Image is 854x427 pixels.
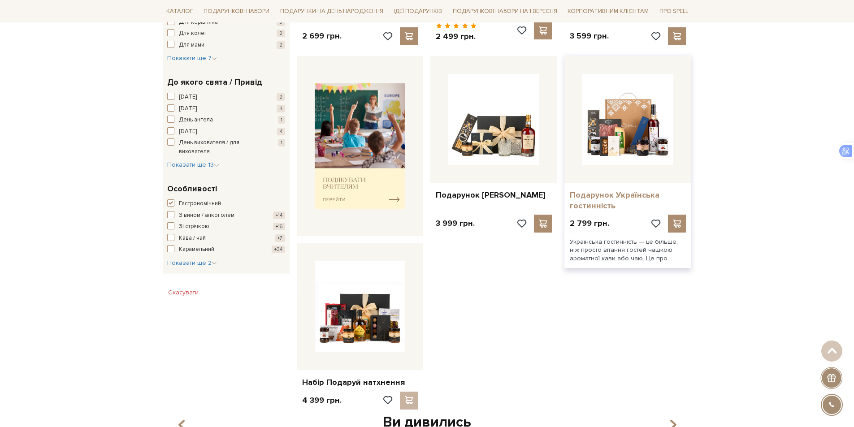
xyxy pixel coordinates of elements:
[179,211,234,220] span: З вином / алкоголем
[167,183,217,195] span: Особливості
[167,222,285,231] button: Зі стрічкою +16
[179,234,206,243] span: Кава / чай
[570,218,609,229] p: 2 799 грн.
[302,31,342,41] p: 2 699 грн.
[179,29,207,38] span: Для колег
[179,127,197,136] span: [DATE]
[200,4,273,18] a: Подарункові набори
[167,76,262,88] span: До якого свята / Привід
[277,4,387,18] a: Подарунки на День народження
[436,218,475,229] p: 3 999 грн.
[302,395,342,405] p: 4 399 грн.
[570,190,686,211] a: Подарунок Українська гостинність
[179,104,197,113] span: [DATE]
[273,211,285,219] span: +14
[167,138,285,156] button: День вихователя / для вихователя 1
[167,234,285,243] button: Кава / чай +7
[179,138,260,156] span: День вихователя / для вихователя
[390,4,446,18] a: Ідеї подарунків
[278,139,285,147] span: 1
[167,104,285,113] button: [DATE] 3
[167,127,285,136] button: [DATE] 4
[167,29,285,38] button: Для колег 2
[167,54,217,62] span: Показати ще 7
[163,4,197,18] a: Каталог
[449,4,561,19] a: Подарункові набори на 1 Вересня
[167,54,217,63] button: Показати ще 7
[436,31,477,42] p: 2 499 грн.
[315,83,406,209] img: banner
[179,41,204,50] span: Для мами
[179,222,209,231] span: Зі стрічкою
[167,245,285,254] button: Карамельний +34
[275,234,285,242] span: +7
[179,116,213,125] span: День ангела
[436,190,552,200] a: Подарунок [PERSON_NAME]
[179,199,221,208] span: Гастрономічний
[277,128,285,135] span: 4
[564,4,652,19] a: Корпоративним клієнтам
[277,18,285,26] span: 3
[277,105,285,112] span: 3
[302,377,418,388] a: Набір Подаруй натхнення
[277,30,285,37] span: 2
[273,223,285,230] span: +16
[277,93,285,101] span: 2
[167,41,285,50] button: Для мами 2
[167,116,285,125] button: День ангела 1
[179,245,214,254] span: Карамельний
[167,161,219,168] span: Показати ще 13
[167,199,285,208] button: Гастрономічний
[179,93,197,102] span: [DATE]
[564,233,691,268] div: Українська гостинність — це більше, ніж просто вітання гостей чашкою ароматної кави або чаю. Це п...
[656,4,692,18] a: Про Spell
[167,160,219,169] button: Показати ще 13
[277,41,285,49] span: 2
[278,116,285,124] span: 1
[570,31,609,41] p: 3 599 грн.
[167,93,285,102] button: [DATE] 2
[272,246,285,253] span: +34
[167,259,217,267] span: Показати ще 2
[163,285,204,300] button: Скасувати
[167,211,285,220] button: З вином / алкоголем +14
[167,259,217,267] button: Показати ще 2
